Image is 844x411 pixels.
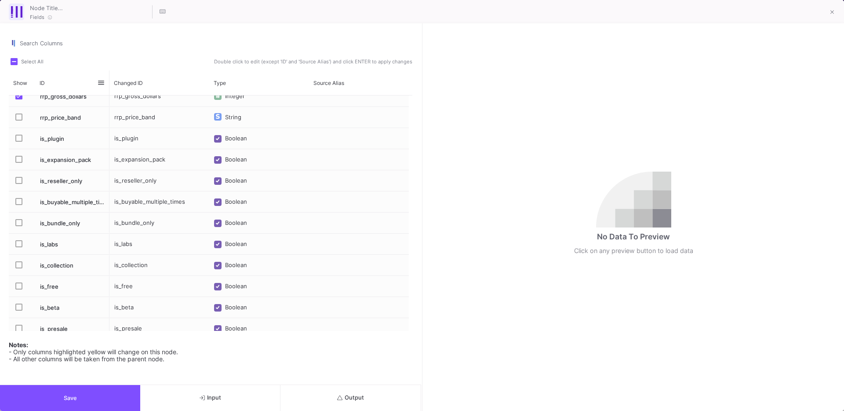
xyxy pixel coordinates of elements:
span: Fields [30,14,44,21]
div: Press SPACE to select this row. [9,191,109,213]
img: columns.svg [9,40,18,48]
div: Press SPACE to select this row. [109,276,409,297]
div: Press SPACE to select this row. [9,149,109,170]
div: Press SPACE to select this row. [109,318,409,339]
span: Double click to edit (except 'ID' and 'Source Alias') and click ENTER to apply changes [212,58,412,65]
div: is_reseller_only [35,170,109,191]
div: is_bundle_only [35,213,109,233]
div: is_free [35,276,109,297]
div: Integer [225,86,249,107]
span: Changed ID [114,80,143,86]
div: Click on any preview button to load data [574,246,693,256]
div: Press SPACE to select this row. [9,213,109,234]
div: is_presale [109,318,209,339]
div: is_labs [109,234,209,254]
div: Press SPACE to select this row. [109,297,409,318]
div: Press SPACE to select this row. [109,170,409,191]
span: Type [214,80,226,86]
div: No Data To Preview [597,231,670,242]
div: is_presale [35,318,109,339]
button: Output [280,385,421,411]
span: Select All [21,59,44,65]
div: Press SPACE to select this row. [9,297,109,318]
div: rrp_price_band [35,107,109,128]
div: Press SPACE to select this row. [109,107,409,128]
div: Press SPACE to select this row. [109,86,409,107]
div: is_beta [109,297,209,318]
div: is_reseller_only [109,170,209,191]
span: Input [200,394,221,401]
img: no-data.svg [596,172,671,228]
div: is_expansion_pack [35,149,109,170]
div: Press SPACE to select this row. [9,276,109,297]
div: Press SPACE to select this row. [109,234,409,255]
div: is_beta [35,297,109,318]
div: is_free [109,276,209,297]
div: Boolean [225,149,251,170]
div: is_bundle_only [109,213,209,233]
span: Show [13,80,27,86]
div: is_collection [109,255,209,275]
div: Press SPACE to select this row. [109,191,409,213]
div: is_labs [35,234,109,254]
div: rrp_gross_dollars [109,86,209,106]
div: Boolean [225,191,251,213]
div: Boolean [225,213,251,234]
div: Boolean [225,128,251,149]
div: is_collection [35,255,109,275]
span: ID [40,80,45,86]
div: Press SPACE to select this row. [109,255,409,276]
div: rrp_price_band [109,107,209,128]
div: is_plugin [109,128,209,149]
input: Node Title... [28,2,151,13]
div: - Only columns highlighted yellow will change on this node. - All other columns will be taken fro... [9,336,412,363]
b: Notes: [9,341,28,349]
button: Hotkeys List [154,3,171,21]
button: Input [140,385,280,411]
img: fields-ui.svg [11,6,22,18]
div: Press SPACE to select this row. [9,170,109,191]
div: rrp_gross_dollars [35,86,109,106]
div: Boolean [225,318,251,339]
div: Boolean [225,170,251,191]
div: Press SPACE to select this row. [109,149,409,170]
div: Boolean [225,276,251,297]
div: is_buyable_multiple_times [109,191,209,212]
div: Boolean [225,297,251,318]
div: is_buyable_multiple_times [35,191,109,212]
div: is_expansion_pack [109,149,209,170]
div: Press SPACE to select this row. [9,234,109,255]
span: Save [64,395,77,401]
div: is_plugin [35,128,109,149]
div: Press SPACE to select this row. [9,86,109,107]
div: Press SPACE to select this row. [9,107,109,128]
span: Source Alias [313,80,344,86]
div: Press SPACE to select this row. [109,213,409,234]
div: Press SPACE to select this row. [9,318,109,339]
div: Press SPACE to select this row. [9,128,109,149]
div: Boolean [225,255,251,276]
div: Press SPACE to select this row. [109,128,409,149]
div: String [225,107,245,128]
input: Search for Name, Type, etc. [20,40,412,47]
div: Boolean [225,234,251,255]
div: Press SPACE to select this row. [9,255,109,276]
span: Output [337,394,364,401]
